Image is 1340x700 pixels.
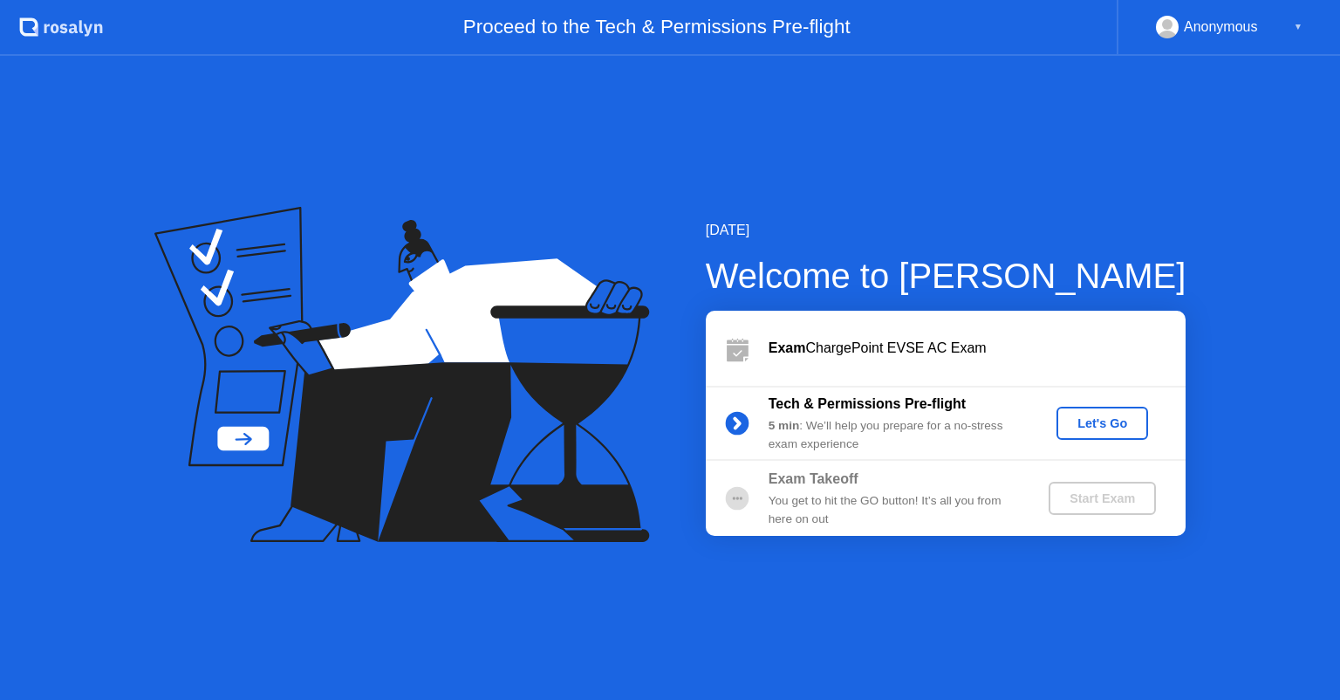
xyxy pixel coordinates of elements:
[1056,407,1148,440] button: Let's Go
[769,417,1020,453] div: : We’ll help you prepare for a no-stress exam experience
[1184,16,1258,38] div: Anonymous
[769,396,966,411] b: Tech & Permissions Pre-flight
[1049,482,1156,515] button: Start Exam
[769,340,806,355] b: Exam
[769,471,858,486] b: Exam Takeoff
[1294,16,1302,38] div: ▼
[1063,416,1141,430] div: Let's Go
[769,492,1020,528] div: You get to hit the GO button! It’s all you from here on out
[769,338,1186,359] div: ChargePoint EVSE AC Exam
[706,250,1186,302] div: Welcome to [PERSON_NAME]
[769,419,800,432] b: 5 min
[706,220,1186,241] div: [DATE]
[1056,491,1149,505] div: Start Exam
